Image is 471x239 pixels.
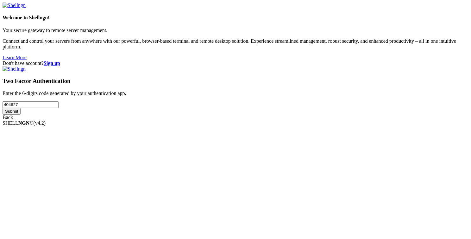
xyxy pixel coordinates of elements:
[3,15,468,21] h4: Welcome to Shellngn!
[3,60,468,66] div: Don't have account?
[44,60,60,66] a: Sign up
[3,108,21,115] input: Submit
[18,120,30,126] b: NGN
[3,91,468,96] p: Enter the 6-digits code generated by your authentication app.
[3,3,26,8] img: Shellngn
[3,120,46,126] span: SHELL ©
[3,28,468,33] p: Your secure gateway to remote server management.
[3,101,59,108] input: Two factor code
[3,115,13,120] a: Back
[3,78,468,85] h3: Two Factor Authentication
[3,38,468,50] p: Connect and control your servers from anywhere with our powerful, browser-based terminal and remo...
[34,120,46,126] span: 4.2.0
[3,55,27,60] a: Learn More
[3,66,26,72] img: Shellngn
